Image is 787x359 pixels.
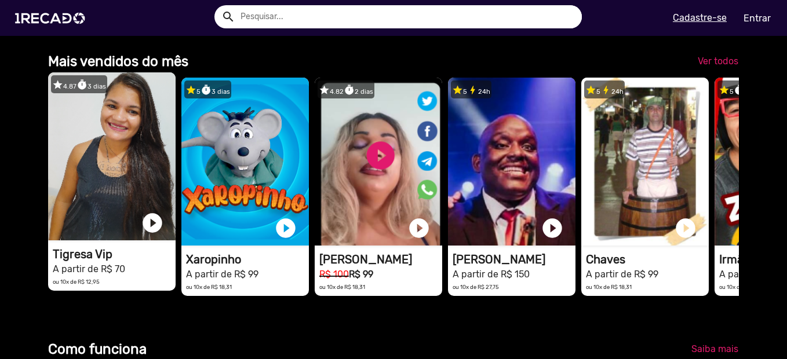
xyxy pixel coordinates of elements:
a: play_circle_filled [407,217,431,240]
b: R$ 99 [349,269,373,280]
span: Ver todos [698,56,738,67]
a: play_circle_filled [141,211,164,235]
small: ou 10x de R$ 18,31 [586,284,632,290]
mat-icon: Example home icon [221,10,235,24]
input: Pesquisar... [232,5,582,28]
h1: [PERSON_NAME] [319,252,442,266]
small: A partir de R$ 70 [53,263,125,274]
small: R$ 100 [319,269,349,280]
a: play_circle_filled [274,217,297,240]
small: A partir de R$ 150 [453,269,530,280]
h1: Chaves [586,252,709,266]
small: ou 10x de R$ 12,95 [53,279,100,285]
video: 1RECADO vídeos dedicados para fãs e empresas [181,78,309,246]
video: 1RECADO vídeos dedicados para fãs e empresas [448,78,575,246]
video: 1RECADO vídeos dedicados para fãs e empresas [48,72,176,240]
small: ou 10x de R$ 27,56 [719,284,766,290]
h1: [PERSON_NAME] [453,252,575,266]
h1: Tigresa Vip [53,247,176,261]
a: play_circle_filled [541,217,564,240]
video: 1RECADO vídeos dedicados para fãs e empresas [315,78,442,246]
a: play_circle_filled [674,217,697,240]
u: Cadastre-se [673,12,727,23]
button: Example home icon [217,6,238,26]
small: ou 10x de R$ 18,31 [186,284,232,290]
h1: Xaropinho [186,252,309,266]
span: Saiba mais [691,343,738,354]
a: Entrar [736,8,778,28]
small: A partir de R$ 99 [586,269,658,280]
video: 1RECADO vídeos dedicados para fãs e empresas [581,78,709,246]
b: Como funciona [48,341,147,357]
small: A partir de R$ 99 [186,269,258,280]
small: ou 10x de R$ 27,75 [453,284,499,290]
b: Mais vendidos do mês [48,53,188,69]
small: ou 10x de R$ 18,31 [319,284,365,290]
